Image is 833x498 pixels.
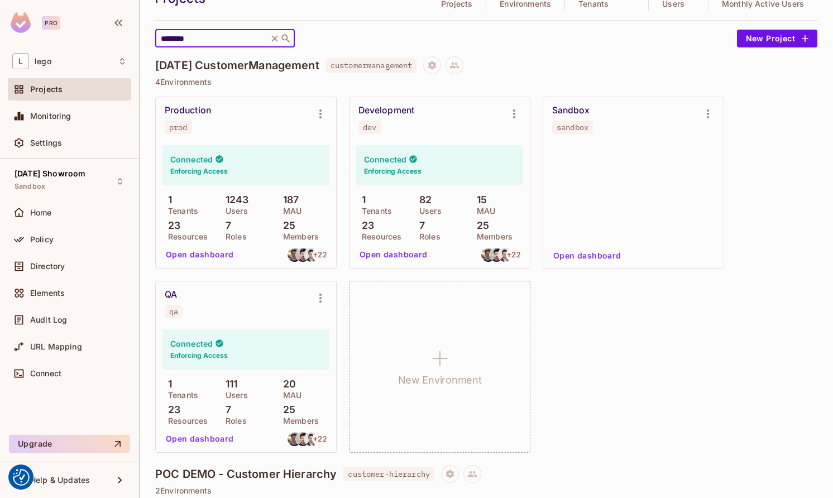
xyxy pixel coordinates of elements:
p: 23 [162,404,180,415]
img: teofilojmmonteiro@gmail.com [304,248,318,262]
h6: Enforcing Access [364,166,422,176]
p: MAU [277,207,301,216]
p: Resources [356,232,401,241]
p: 1 [356,194,366,205]
p: 7 [220,220,231,231]
button: Open dashboard [355,246,432,264]
div: sandbox [557,123,588,132]
p: 82 [414,194,432,205]
p: Resources [162,232,208,241]
span: Policy [30,235,54,244]
span: Help & Updates [30,476,90,485]
img: Revisit consent button [13,469,30,486]
span: customermanagement [326,58,417,73]
p: 25 [277,220,295,231]
img: marwan.butrous@gmail.com [490,248,504,262]
div: qa [169,307,178,316]
button: Open dashboard [161,430,238,448]
p: 15 [471,194,487,205]
p: Tenants [162,391,198,400]
p: 23 [162,220,180,231]
p: 7 [414,220,425,231]
h6: Enforcing Access [170,351,228,361]
div: Sandbox [552,105,590,116]
span: Monitoring [30,112,71,121]
p: 1243 [220,194,249,205]
h4: Connected [170,338,213,349]
p: MAU [471,207,495,216]
p: Tenants [356,207,392,216]
p: MAU [277,391,301,400]
span: + 22 [507,251,520,258]
p: Users [414,207,442,216]
span: Home [30,208,52,217]
div: dev [363,123,376,132]
p: 1 [162,379,172,390]
div: Pro [42,16,60,30]
p: Roles [220,232,247,241]
p: 25 [471,220,489,231]
span: URL Mapping [30,342,82,351]
span: Projects [30,85,63,94]
p: Members [471,232,513,241]
p: Members [277,232,319,241]
button: Open dashboard [161,246,238,264]
button: New Project [737,30,817,47]
h6: Enforcing Access [170,166,228,176]
div: QA [165,289,177,300]
p: 111 [220,379,238,390]
span: Sandbox [15,182,45,191]
span: customer-hierarchy [343,467,434,481]
img: marwan.butrous@gmail.com [296,432,310,446]
span: [DATE] Showroom [15,169,85,178]
span: Settings [30,138,62,147]
p: 4 Environments [155,78,817,87]
button: Open dashboard [549,247,626,265]
span: Project settings [423,62,441,73]
div: Production [165,105,211,116]
p: 1 [162,194,172,205]
span: Audit Log [30,315,67,324]
span: + 22 [313,435,327,443]
button: Environment settings [503,103,525,125]
p: Tenants [162,207,198,216]
div: Development [358,105,414,116]
p: Roles [220,416,247,425]
span: Project settings [441,471,459,481]
img: jakob.nielsen@lego.com [288,432,301,446]
img: marwan.butrous@gmail.com [296,248,310,262]
p: Users [220,391,248,400]
p: 25 [277,404,295,415]
span: Workspace: lego [35,57,51,66]
button: Environment settings [309,103,332,125]
button: Environment settings [697,103,719,125]
img: teofilojmmonteiro@gmail.com [498,248,512,262]
span: Elements [30,289,65,298]
h1: New Environment [398,372,482,389]
p: 187 [277,194,299,205]
span: Directory [30,262,65,271]
img: SReyMgAAAABJRU5ErkJggg== [11,12,31,33]
p: 23 [356,220,374,231]
p: Roles [414,232,441,241]
img: jakob.nielsen@lego.com [288,248,301,262]
p: 20 [277,379,296,390]
span: Connect [30,369,61,378]
span: L [12,53,29,69]
p: 7 [220,404,231,415]
h4: POC DEMO - Customer Hierarchy [155,467,337,481]
img: jakob.nielsen@lego.com [481,248,495,262]
h4: Connected [364,154,406,165]
div: prod [169,123,188,132]
p: 2 Environments [155,486,817,495]
h4: Connected [170,154,213,165]
button: Consent Preferences [13,469,30,486]
p: Users [220,207,248,216]
img: teofilojmmonteiro@gmail.com [304,432,318,446]
span: + 22 [313,251,327,258]
button: Upgrade [9,435,130,453]
p: Members [277,416,319,425]
p: Resources [162,416,208,425]
h4: [DATE] CustomerManagement [155,59,319,72]
button: Environment settings [309,287,332,309]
